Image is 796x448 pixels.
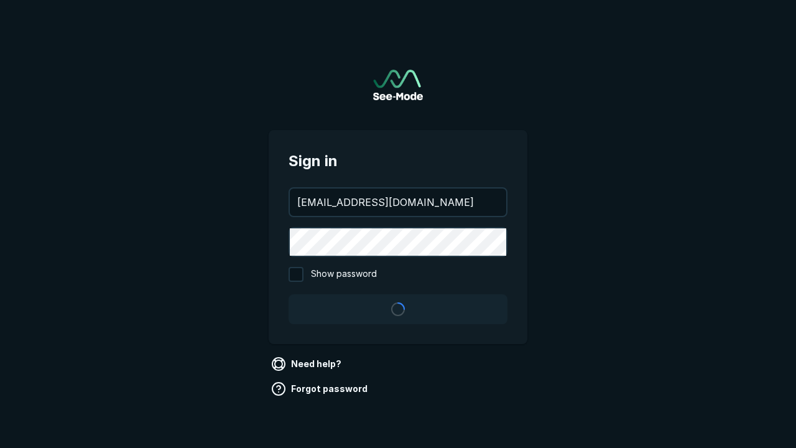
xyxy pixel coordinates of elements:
span: Show password [311,267,377,282]
a: Go to sign in [373,70,423,100]
span: Sign in [289,150,507,172]
a: Forgot password [269,379,373,399]
a: Need help? [269,354,346,374]
input: your@email.com [290,189,506,216]
img: See-Mode Logo [373,70,423,100]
